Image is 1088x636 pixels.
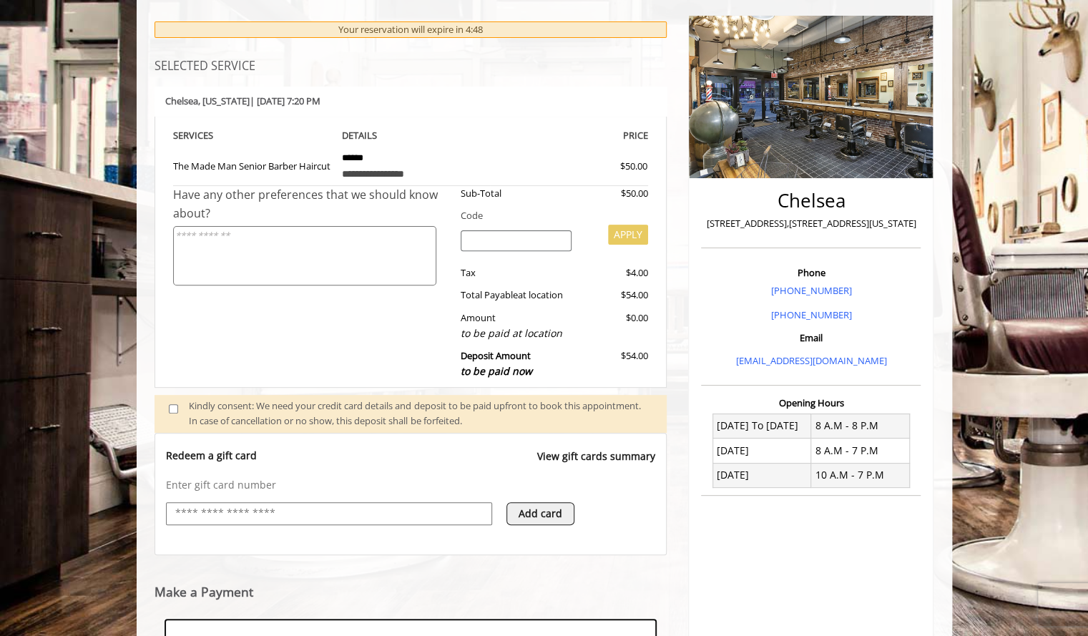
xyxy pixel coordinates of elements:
div: Have any other preferences that we should know about? [173,186,451,222]
a: View gift cards summary [537,449,655,478]
th: SERVICE [173,127,332,144]
div: $0.00 [582,310,648,341]
div: $54.00 [582,288,648,303]
div: Code [450,208,648,223]
div: $54.00 [582,348,648,379]
div: Tax [450,265,582,280]
td: The Made Man Senior Barber Haircut [173,144,332,186]
span: to be paid now [461,364,532,378]
h3: Opening Hours [701,398,921,408]
div: Sub-Total [450,186,582,201]
span: at location [518,288,563,301]
span: , [US_STATE] [198,94,250,107]
div: Your reservation will expire in 4:48 [155,21,667,38]
td: 8 A.M - 8 P.M [811,414,910,438]
td: 8 A.M - 7 P.M [811,439,910,463]
p: Redeem a gift card [166,449,257,463]
div: Amount [450,310,582,341]
b: Chelsea | [DATE] 7:20 PM [165,94,320,107]
h3: Email [705,333,917,343]
p: Enter gift card number [166,478,656,492]
span: S [208,129,213,142]
td: [DATE] [712,463,811,487]
td: 10 A.M - 7 P.M [811,463,910,487]
a: [PHONE_NUMBER] [770,284,851,297]
b: Deposit Amount [461,349,532,378]
a: [EMAIL_ADDRESS][DOMAIN_NAME] [735,354,886,367]
div: $4.00 [582,265,648,280]
h2: Chelsea [705,190,917,211]
h3: Phone [705,268,917,278]
th: DETAILS [331,127,490,144]
td: [DATE] To [DATE] [712,414,811,438]
p: [STREET_ADDRESS],[STREET_ADDRESS][US_STATE] [705,216,917,231]
div: Total Payable [450,288,582,303]
label: Make a Payment [155,585,253,599]
td: [DATE] [712,439,811,463]
th: PRICE [490,127,649,144]
button: Add card [506,502,574,525]
div: $50.00 [569,159,647,174]
button: APPLY [608,225,648,245]
div: to be paid at location [461,326,572,341]
div: $50.00 [582,186,648,201]
div: Kindly consent: We need your credit card details and deposit to be paid upfront to book this appo... [189,398,652,429]
a: [PHONE_NUMBER] [770,308,851,321]
h3: SELECTED SERVICE [155,60,667,73]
